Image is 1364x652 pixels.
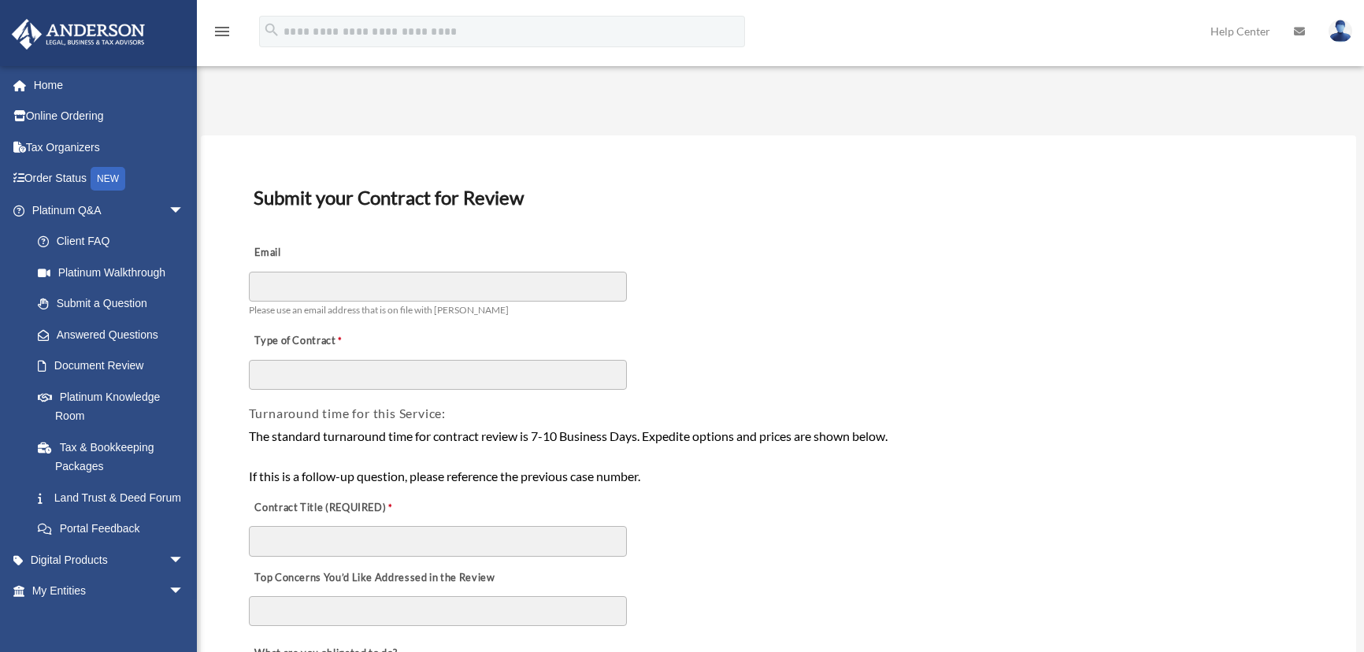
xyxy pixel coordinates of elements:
[7,19,150,50] img: Anderson Advisors Platinum Portal
[22,288,208,320] a: Submit a Question
[169,576,200,608] span: arrow_drop_down
[213,28,232,41] a: menu
[169,194,200,227] span: arrow_drop_down
[249,406,446,420] span: Turnaround time for this Service:
[263,21,280,39] i: search
[11,69,208,101] a: Home
[11,132,208,163] a: Tax Organizers
[22,257,208,288] a: Platinum Walkthrough
[249,243,406,265] label: Email
[249,331,406,353] label: Type of Contract
[169,544,200,576] span: arrow_drop_down
[22,350,200,382] a: Document Review
[22,226,208,257] a: Client FAQ
[22,319,208,350] a: Answered Questions
[11,544,208,576] a: Digital Productsarrow_drop_down
[249,426,1309,487] div: The standard turnaround time for contract review is 7-10 Business Days. Expedite options and pric...
[22,482,208,513] a: Land Trust & Deed Forum
[213,22,232,41] i: menu
[249,497,406,519] label: Contract Title (REQUIRED)
[1329,20,1352,43] img: User Pic
[11,194,208,226] a: Platinum Q&Aarrow_drop_down
[22,513,208,545] a: Portal Feedback
[22,432,208,482] a: Tax & Bookkeeping Packages
[11,101,208,132] a: Online Ordering
[11,576,208,607] a: My Entitiesarrow_drop_down
[249,567,499,589] label: Top Concerns You’d Like Addressed in the Review
[91,167,125,191] div: NEW
[11,163,208,195] a: Order StatusNEW
[22,381,208,432] a: Platinum Knowledge Room
[247,181,1310,214] h3: Submit your Contract for Review
[249,304,509,316] span: Please use an email address that is on file with [PERSON_NAME]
